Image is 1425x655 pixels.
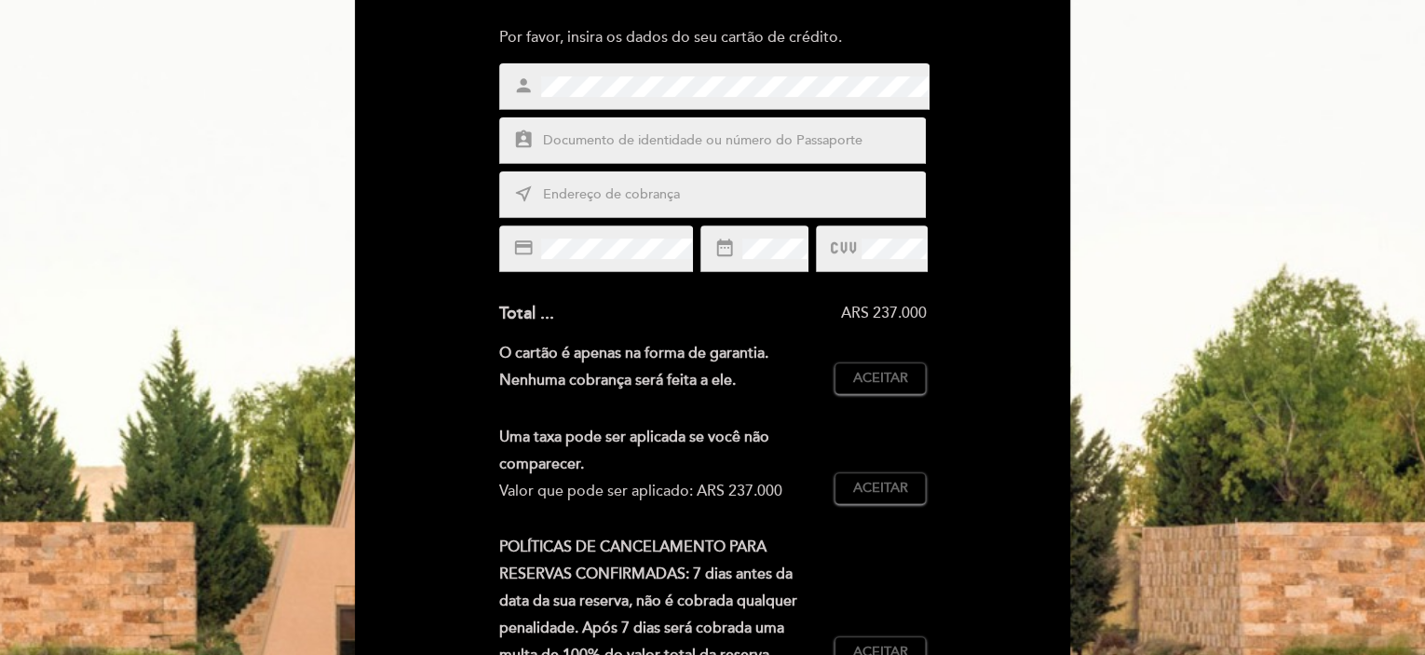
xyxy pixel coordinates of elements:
div: O cartão é apenas na forma de garantia. Nenhuma cobrança será feita a ele. [499,340,835,394]
i: person [513,75,534,96]
button: Aceitar [835,362,926,394]
i: near_me [513,184,534,204]
input: Endereço de cobrança [541,184,929,206]
i: assignment_ind [513,130,534,150]
span: Aceitar [853,479,908,498]
span: Total ... [499,303,554,323]
button: Aceitar [835,472,926,504]
i: credit_card [513,238,534,258]
div: Uma taxa pode ser aplicada se você não comparecer. [499,424,821,478]
div: Valor que pode ser aplicado: ARS 237.000 [499,478,821,505]
div: ARS 237.000 [554,303,927,324]
div: Por favor, insira os dados do seu cartão de crédito. [499,27,927,48]
span: Aceitar [853,369,908,389]
input: Documento de identidade ou número do Passaporte [541,130,929,152]
i: date_range [714,238,735,258]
